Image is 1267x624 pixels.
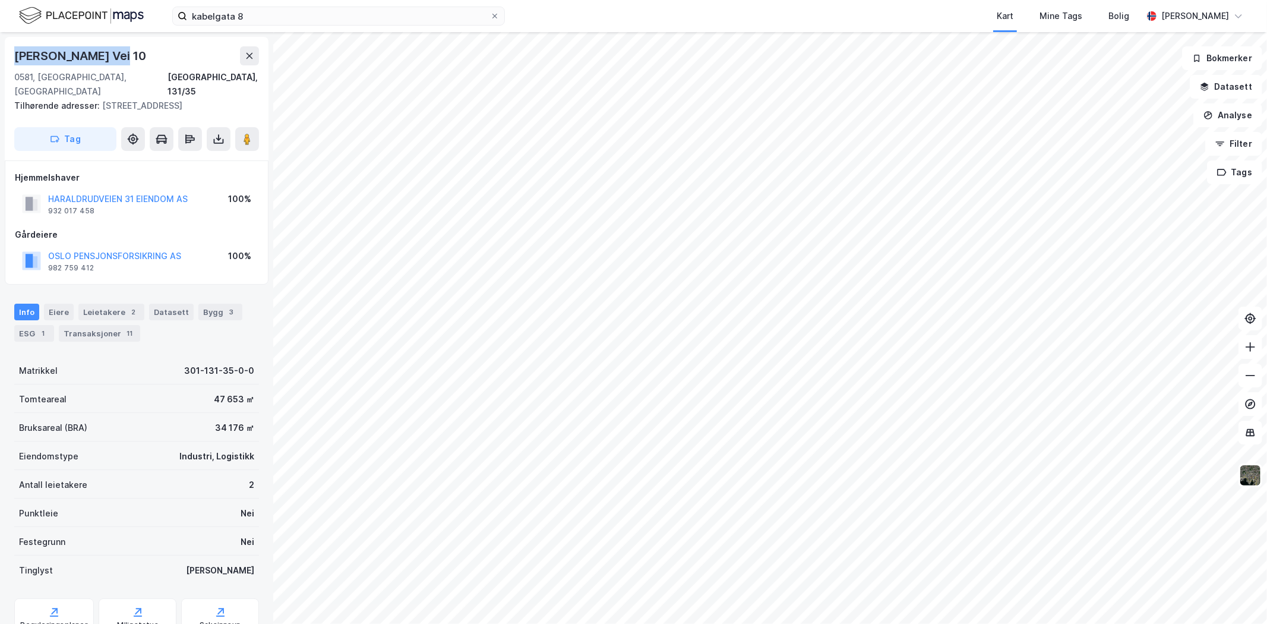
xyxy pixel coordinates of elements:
[1108,9,1129,23] div: Bolig
[19,478,87,492] div: Antall leietakere
[19,5,144,26] img: logo.f888ab2527a4732fd821a326f86c7f29.svg
[14,127,116,151] button: Tag
[186,563,254,578] div: [PERSON_NAME]
[19,506,58,521] div: Punktleie
[15,171,258,185] div: Hjemmelshaver
[1208,567,1267,624] iframe: Chat Widget
[59,325,140,342] div: Transaksjoner
[19,392,67,406] div: Tomteareal
[48,263,94,273] div: 982 759 412
[14,46,148,65] div: [PERSON_NAME] Vei 10
[14,70,168,99] div: 0581, [GEOGRAPHIC_DATA], [GEOGRAPHIC_DATA]
[997,9,1013,23] div: Kart
[19,535,65,549] div: Festegrunn
[19,563,53,578] div: Tinglyst
[14,304,39,320] div: Info
[228,249,251,263] div: 100%
[124,327,135,339] div: 11
[215,421,254,435] div: 34 176 ㎡
[1205,132,1262,156] button: Filter
[249,478,254,492] div: 2
[198,304,242,320] div: Bygg
[241,506,254,521] div: Nei
[168,70,259,99] div: [GEOGRAPHIC_DATA], 131/35
[1239,464,1262,487] img: 9k=
[19,449,78,464] div: Eiendomstype
[1161,9,1229,23] div: [PERSON_NAME]
[37,327,49,339] div: 1
[128,306,140,318] div: 2
[179,449,254,464] div: Industri, Logistikk
[226,306,238,318] div: 3
[14,99,249,113] div: [STREET_ADDRESS]
[19,421,87,435] div: Bruksareal (BRA)
[48,206,94,216] div: 932 017 458
[1182,46,1262,70] button: Bokmerker
[1207,160,1262,184] button: Tags
[187,7,490,25] input: Søk på adresse, matrikkel, gårdeiere, leietakere eller personer
[14,100,102,111] span: Tilhørende adresser:
[1039,9,1082,23] div: Mine Tags
[15,228,258,242] div: Gårdeiere
[241,535,254,549] div: Nei
[1190,75,1262,99] button: Datasett
[1193,103,1262,127] button: Analyse
[184,364,254,378] div: 301-131-35-0-0
[14,325,54,342] div: ESG
[214,392,254,406] div: 47 653 ㎡
[149,304,194,320] div: Datasett
[78,304,144,320] div: Leietakere
[228,192,251,206] div: 100%
[44,304,74,320] div: Eiere
[19,364,58,378] div: Matrikkel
